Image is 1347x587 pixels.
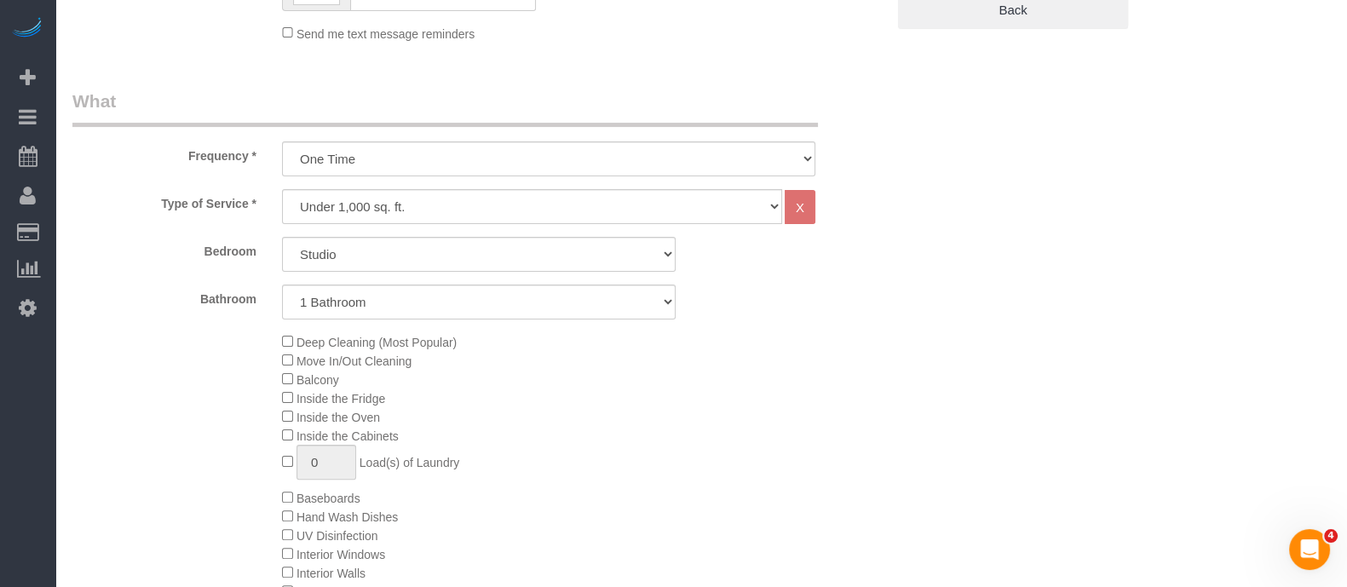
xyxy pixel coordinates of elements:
span: Hand Wash Dishes [296,510,398,524]
span: Baseboards [296,492,360,505]
span: Move In/Out Cleaning [296,354,412,368]
iframe: Intercom live chat [1289,529,1330,570]
span: Interior Windows [296,548,385,561]
span: Inside the Fridge [296,392,385,406]
img: Automaid Logo [10,17,44,41]
span: Inside the Oven [296,411,380,424]
label: Bathroom [60,285,269,308]
span: Interior Walls [296,567,366,580]
span: Load(s) of Laundry [360,456,460,469]
span: Balcony [296,373,339,387]
span: Inside the Cabinets [296,429,399,443]
span: 4 [1324,529,1338,543]
span: Deep Cleaning (Most Popular) [296,336,457,349]
legend: What [72,89,818,127]
span: UV Disinfection [296,529,378,543]
label: Bedroom [60,237,269,260]
label: Frequency * [60,141,269,164]
label: Type of Service * [60,189,269,212]
span: Send me text message reminders [296,26,475,40]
